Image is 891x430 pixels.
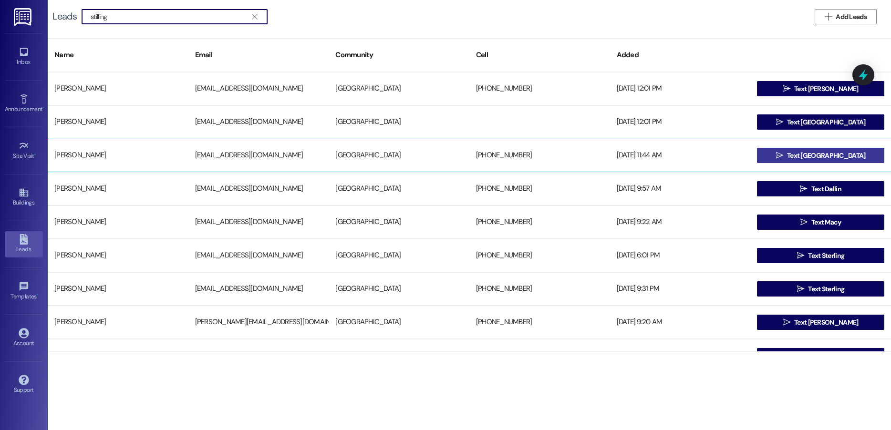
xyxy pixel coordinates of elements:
button: Text [GEOGRAPHIC_DATA] [757,114,884,130]
button: Text Sterling [757,248,884,263]
button: Add Leads [815,9,877,24]
button: Text [GEOGRAPHIC_DATA] [757,148,884,163]
a: Leads [5,231,43,257]
div: [GEOGRAPHIC_DATA] [329,346,469,365]
div: Email [188,43,329,67]
div: [DATE] 9:57 AM [610,179,751,198]
div: [GEOGRAPHIC_DATA] [329,179,469,198]
a: Templates • [5,278,43,304]
span: Text [PERSON_NAME] [794,84,858,94]
a: Site Visit • [5,138,43,164]
div: [PHONE_NUMBER] [469,213,610,232]
button: Text Dallin [757,348,884,363]
i:  [783,318,790,326]
div: [PERSON_NAME] [48,313,188,332]
div: [DATE] 9:22 AM [610,213,751,232]
div: Leads [52,11,77,21]
div: [GEOGRAPHIC_DATA] [329,246,469,265]
div: [DATE] 9:41 AM [610,346,751,365]
i:  [825,13,832,20]
span: Text Sterling [808,251,844,261]
a: Support [5,372,43,398]
div: [DATE] 11:44 AM [610,146,751,165]
div: Name [48,43,188,67]
i:  [776,118,783,126]
div: [EMAIL_ADDRESS][DOMAIN_NAME] [188,279,329,298]
div: [PERSON_NAME] [48,346,188,365]
div: [GEOGRAPHIC_DATA] [329,313,469,332]
button: Clear text [247,10,262,24]
div: [PERSON_NAME] [48,113,188,132]
div: [EMAIL_ADDRESS][DOMAIN_NAME] [188,146,329,165]
i:  [797,285,804,293]
img: ResiDesk Logo [14,8,33,26]
div: [PHONE_NUMBER] [469,146,610,165]
div: Cell [469,43,610,67]
input: Search name/email/community (quotes for exact match e.g. "John Smith") [91,10,247,23]
div: [GEOGRAPHIC_DATA] [329,113,469,132]
div: [PHONE_NUMBER] [469,246,610,265]
div: Added [610,43,751,67]
button: Text [PERSON_NAME] [757,81,884,96]
div: [DATE] 6:01 PM [610,246,751,265]
div: [PHONE_NUMBER] [469,279,610,298]
div: [DATE] 12:01 PM [610,113,751,132]
span: Text Dallin [811,184,841,194]
span: • [34,151,36,158]
span: Text Sterling [808,284,844,294]
div: [PERSON_NAME] [48,146,188,165]
div: [DATE] 12:01 PM [610,79,751,98]
a: Account [5,325,43,351]
div: [PHONE_NUMBER] [469,79,610,98]
div: [DATE] 9:31 PM [610,279,751,298]
span: • [37,292,38,298]
div: [PERSON_NAME] [48,213,188,232]
div: [PERSON_NAME] [48,179,188,198]
span: Text [GEOGRAPHIC_DATA] [787,117,866,127]
div: [PERSON_NAME] [48,246,188,265]
div: [EMAIL_ADDRESS][PERSON_NAME][DOMAIN_NAME] [188,346,329,365]
button: Text Sterling [757,281,884,297]
div: [EMAIL_ADDRESS][DOMAIN_NAME] [188,113,329,132]
div: [GEOGRAPHIC_DATA] [329,79,469,98]
i:  [783,85,790,92]
div: [EMAIL_ADDRESS][DOMAIN_NAME] [188,179,329,198]
div: [EMAIL_ADDRESS][DOMAIN_NAME] [188,79,329,98]
span: Add Leads [836,12,867,22]
i:  [800,218,808,226]
div: [DATE] 9:20 AM [610,313,751,332]
div: [PHONE_NUMBER] [469,179,610,198]
button: Text Macy [757,215,884,230]
span: Text [GEOGRAPHIC_DATA] [787,151,866,161]
div: [PHONE_NUMBER] [469,346,610,365]
a: Buildings [5,184,43,210]
a: Inbox [5,44,43,70]
span: Text Dallin [811,351,841,361]
div: [PHONE_NUMBER] [469,313,610,332]
i:  [776,152,783,159]
div: [GEOGRAPHIC_DATA] [329,279,469,298]
button: Text [PERSON_NAME] [757,315,884,330]
div: [EMAIL_ADDRESS][DOMAIN_NAME] [188,246,329,265]
span: • [42,104,44,111]
span: Text Macy [811,217,841,227]
div: [GEOGRAPHIC_DATA] [329,146,469,165]
span: Text [PERSON_NAME] [794,317,858,328]
div: [PERSON_NAME] [48,79,188,98]
div: [EMAIL_ADDRESS][DOMAIN_NAME] [188,213,329,232]
i:  [252,13,257,20]
i:  [800,185,807,193]
div: [PERSON_NAME][EMAIL_ADDRESS][DOMAIN_NAME] [188,313,329,332]
i:  [797,252,804,259]
div: [PERSON_NAME] [48,279,188,298]
div: [GEOGRAPHIC_DATA] [329,213,469,232]
div: Community [329,43,469,67]
button: Text Dallin [757,181,884,196]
